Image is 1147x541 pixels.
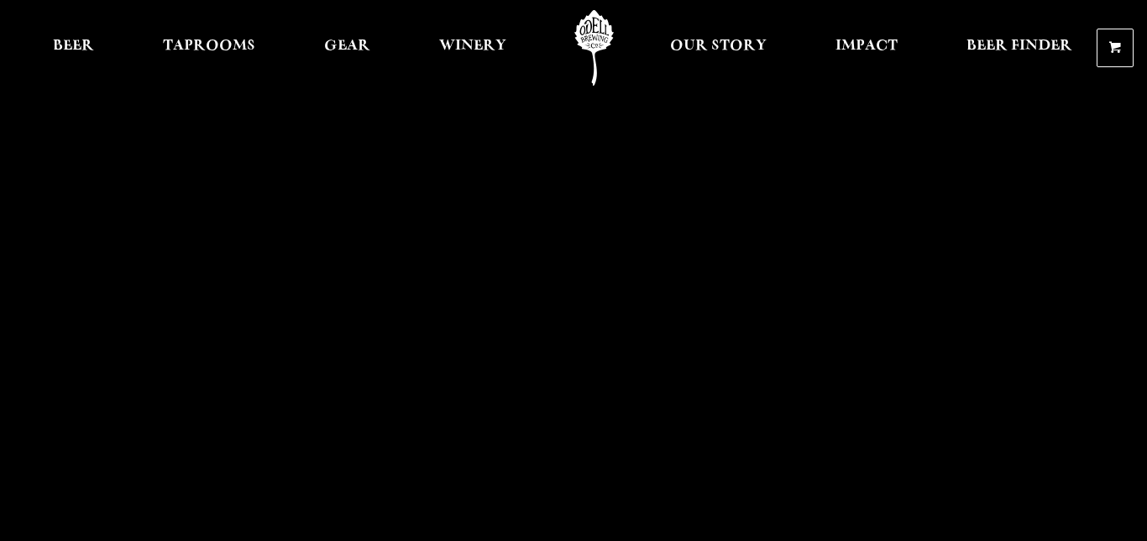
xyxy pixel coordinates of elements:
span: Winery [439,39,506,53]
span: Beer Finder [966,39,1072,53]
span: Gear [324,39,370,53]
span: Beer [53,39,94,53]
a: Gear [313,10,381,86]
a: Beer Finder [956,10,1083,86]
span: Impact [835,39,898,53]
a: Our Story [659,10,778,86]
span: Taprooms [163,39,255,53]
a: Beer [42,10,105,86]
a: Winery [428,10,517,86]
a: Odell Home [563,10,626,86]
a: Taprooms [152,10,266,86]
a: Impact [825,10,909,86]
span: Our Story [670,39,767,53]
